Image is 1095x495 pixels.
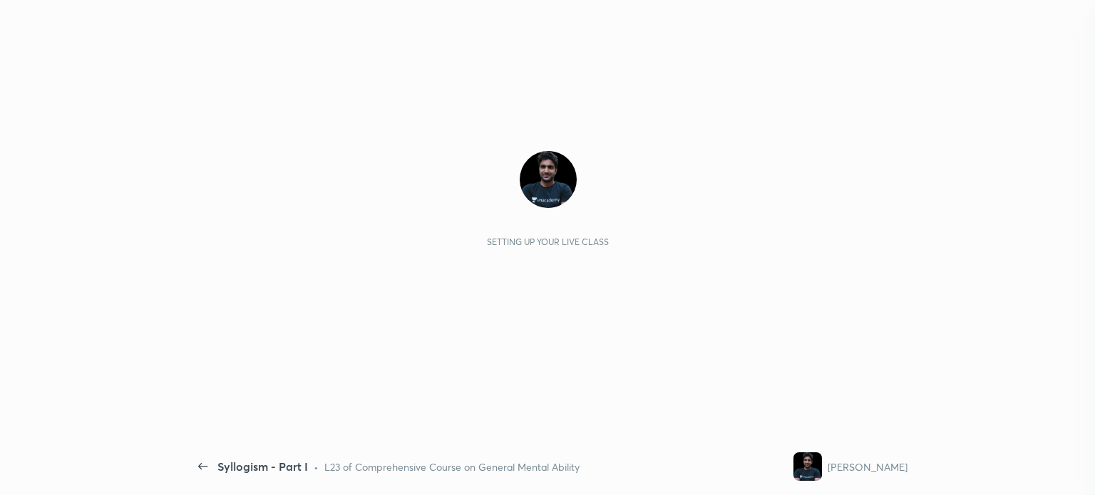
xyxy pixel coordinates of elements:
[520,151,577,208] img: a66458c536b8458bbb59fb65c32c454b.jpg
[793,452,822,481] img: a66458c536b8458bbb59fb65c32c454b.jpg
[828,459,908,474] div: [PERSON_NAME]
[324,459,580,474] div: L23 of Comprehensive Course on General Mental Ability
[217,458,308,475] div: Syllogism - Part I
[487,236,609,247] div: Setting up your live class
[314,459,319,474] div: •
